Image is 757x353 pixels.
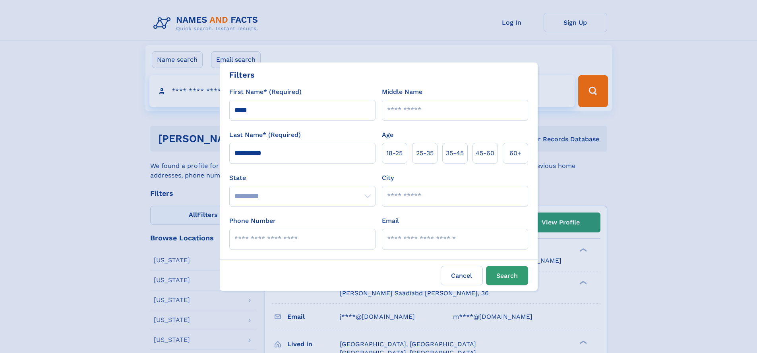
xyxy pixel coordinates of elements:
label: Email [382,216,399,226]
label: Cancel [441,266,483,285]
label: Phone Number [229,216,276,226]
label: Age [382,130,393,140]
span: 45‑60 [476,148,494,158]
label: First Name* (Required) [229,87,302,97]
span: 18‑25 [386,148,403,158]
button: Search [486,266,528,285]
div: Filters [229,69,255,81]
label: State [229,173,376,183]
span: 25‑35 [416,148,434,158]
label: Last Name* (Required) [229,130,301,140]
label: Middle Name [382,87,422,97]
label: City [382,173,394,183]
span: 35‑45 [446,148,464,158]
span: 60+ [509,148,521,158]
